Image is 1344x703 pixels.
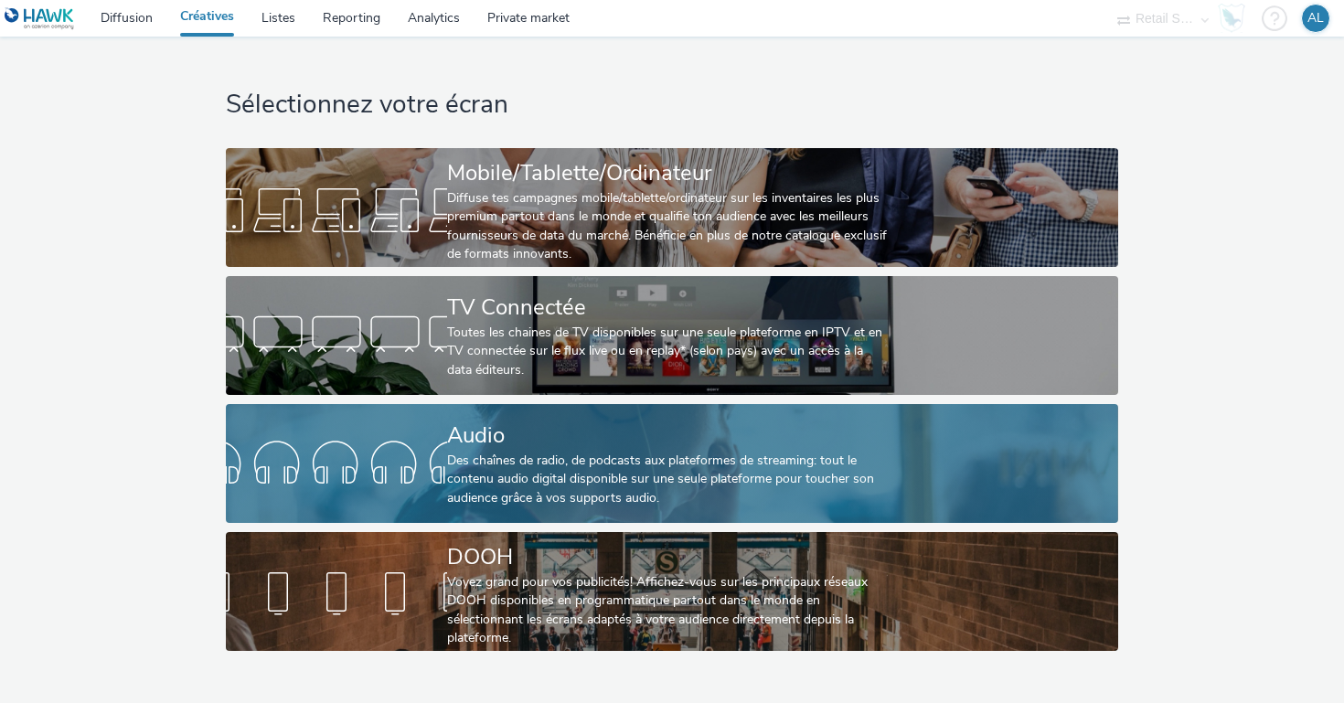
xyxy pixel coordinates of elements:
a: DOOHVoyez grand pour vos publicités! Affichez-vous sur les principaux réseaux DOOH disponibles en... [226,532,1117,651]
img: undefined Logo [5,7,75,30]
a: AudioDes chaînes de radio, de podcasts aux plateformes de streaming: tout le contenu audio digita... [226,404,1117,523]
a: Hawk Academy [1218,4,1253,33]
div: Toutes les chaines de TV disponibles sur une seule plateforme en IPTV et en TV connectée sur le f... [447,324,890,379]
div: Mobile/Tablette/Ordinateur [447,157,890,189]
a: Mobile/Tablette/OrdinateurDiffuse tes campagnes mobile/tablette/ordinateur sur les inventaires le... [226,148,1117,267]
div: Diffuse tes campagnes mobile/tablette/ordinateur sur les inventaires les plus premium partout dan... [447,189,890,264]
div: Audio [447,420,890,452]
div: Des chaînes de radio, de podcasts aux plateformes de streaming: tout le contenu audio digital dis... [447,452,890,507]
div: Voyez grand pour vos publicités! Affichez-vous sur les principaux réseaux DOOH disponibles en pro... [447,573,890,648]
h1: Sélectionnez votre écran [226,88,1117,122]
a: TV ConnectéeToutes les chaines de TV disponibles sur une seule plateforme en IPTV et en TV connec... [226,276,1117,395]
div: AL [1307,5,1324,32]
div: DOOH [447,541,890,573]
div: TV Connectée [447,292,890,324]
img: Hawk Academy [1218,4,1245,33]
